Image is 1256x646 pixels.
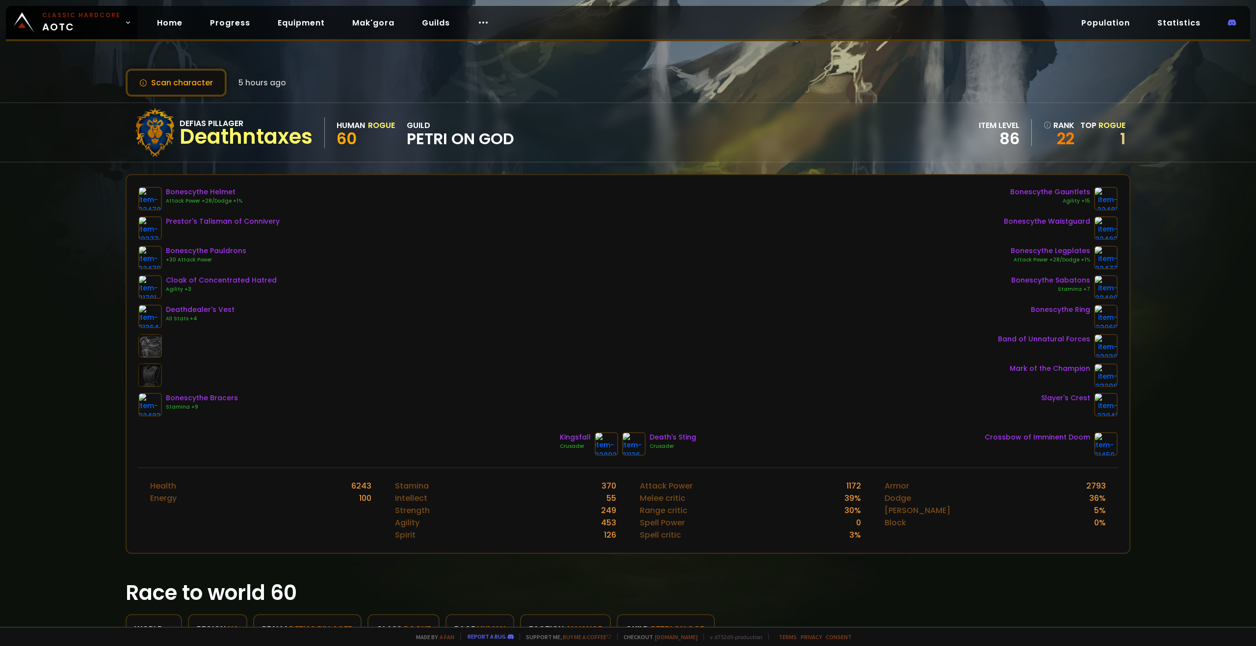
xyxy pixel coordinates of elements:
[985,432,1090,442] div: Crossbow of Imminent Doom
[1094,363,1118,387] img: item-23206
[998,334,1090,344] div: Band of Unnatural Forces
[395,504,430,517] div: Strength
[849,529,861,541] div: 3 %
[563,633,611,641] a: Buy me a coffee
[650,432,696,442] div: Death's Sting
[344,13,402,33] a: Mak'gora
[1011,246,1090,256] div: Bonescythe Legplates
[42,11,121,20] small: Classic Hardcore
[566,623,602,635] span: Alliance
[126,69,227,97] button: Scan character
[376,623,431,635] div: class
[606,492,616,504] div: 55
[180,117,313,129] div: Defias Pillager
[560,432,591,442] div: Kingsfall
[1094,275,1118,299] img: item-22480
[651,623,706,635] span: petri on god
[885,492,911,504] div: Dodge
[885,504,950,517] div: [PERSON_NAME]
[1099,120,1125,131] span: Rogue
[395,492,427,504] div: Intellect
[359,492,371,504] div: 100
[138,246,162,269] img: item-22479
[640,492,685,504] div: Melee critic
[138,393,162,416] img: item-22483
[166,275,277,285] div: Cloak of Concentrated Hatred
[1011,275,1090,285] div: Bonescythe Sabatons
[617,633,698,641] span: Checkout
[640,517,685,529] div: Spell Power
[979,119,1020,131] div: item level
[150,492,177,504] div: Energy
[1010,197,1090,205] div: Agility +15
[337,119,365,131] div: Human
[166,246,246,256] div: Bonescythe Pauldrons
[801,633,822,641] a: Privacy
[138,275,162,299] img: item-21701
[1094,517,1106,529] div: 0 %
[477,623,505,635] span: Human
[166,197,242,205] div: Attack Power +28/Dodge +1%
[844,492,861,504] div: 39 %
[595,432,618,456] img: item-22802
[134,623,173,635] div: World
[1094,334,1118,358] img: item-23038
[856,517,861,529] div: 0
[1010,363,1090,374] div: Mark of the Champion
[228,623,238,635] span: NA
[138,216,162,240] img: item-19377
[1073,13,1138,33] a: Population
[1086,480,1106,492] div: 2793
[560,442,591,450] div: Crusader
[149,13,190,33] a: Home
[454,623,505,635] div: race
[1044,119,1074,131] div: rank
[180,129,313,144] div: Deathntaxes
[650,442,696,450] div: Crusader
[126,577,1130,608] h1: Race to world 60
[1041,393,1090,403] div: Slayer's Crest
[166,403,238,411] div: Stamina +9
[1089,492,1106,504] div: 36 %
[1044,131,1074,146] a: 22
[202,13,258,33] a: Progress
[1150,13,1208,33] a: Statistics
[395,480,429,492] div: Stamina
[166,256,246,264] div: +30 Attack Power
[601,517,616,529] div: 453
[1010,187,1090,197] div: Bonescythe Gauntlets
[166,216,280,227] div: Prestor's Talisman of Connivery
[622,432,646,456] img: item-21126
[601,504,616,517] div: 249
[885,517,906,529] div: Block
[368,119,395,131] div: Rogue
[779,633,797,641] a: Terms
[414,13,458,33] a: Guilds
[1094,504,1106,517] div: 5 %
[704,633,762,641] span: v. d752d5 - production
[1120,128,1125,150] a: 1
[138,187,162,210] img: item-22478
[640,504,687,517] div: Range critic
[1031,305,1090,315] div: Bonescythe Ring
[166,285,277,293] div: Agility +3
[979,131,1020,146] div: 86
[410,633,454,641] span: Made by
[138,305,162,328] img: item-21364
[1011,256,1090,264] div: Attack Power +28/Dodge +1%
[1004,216,1090,227] div: Bonescythe Waistguard
[1094,187,1118,210] img: item-22481
[520,633,611,641] span: Support me,
[407,119,514,146] div: guild
[640,529,681,541] div: Spell critic
[655,633,698,641] a: [DOMAIN_NAME]
[6,6,137,39] a: Classic HardcoreAOTC
[262,623,353,635] div: realm
[844,504,861,517] div: 30 %
[1094,393,1118,416] img: item-23041
[626,623,706,635] div: guild
[395,517,419,529] div: Agility
[826,633,852,641] a: Consent
[166,305,235,315] div: Deathdealer's Vest
[1011,285,1090,293] div: Stamina +7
